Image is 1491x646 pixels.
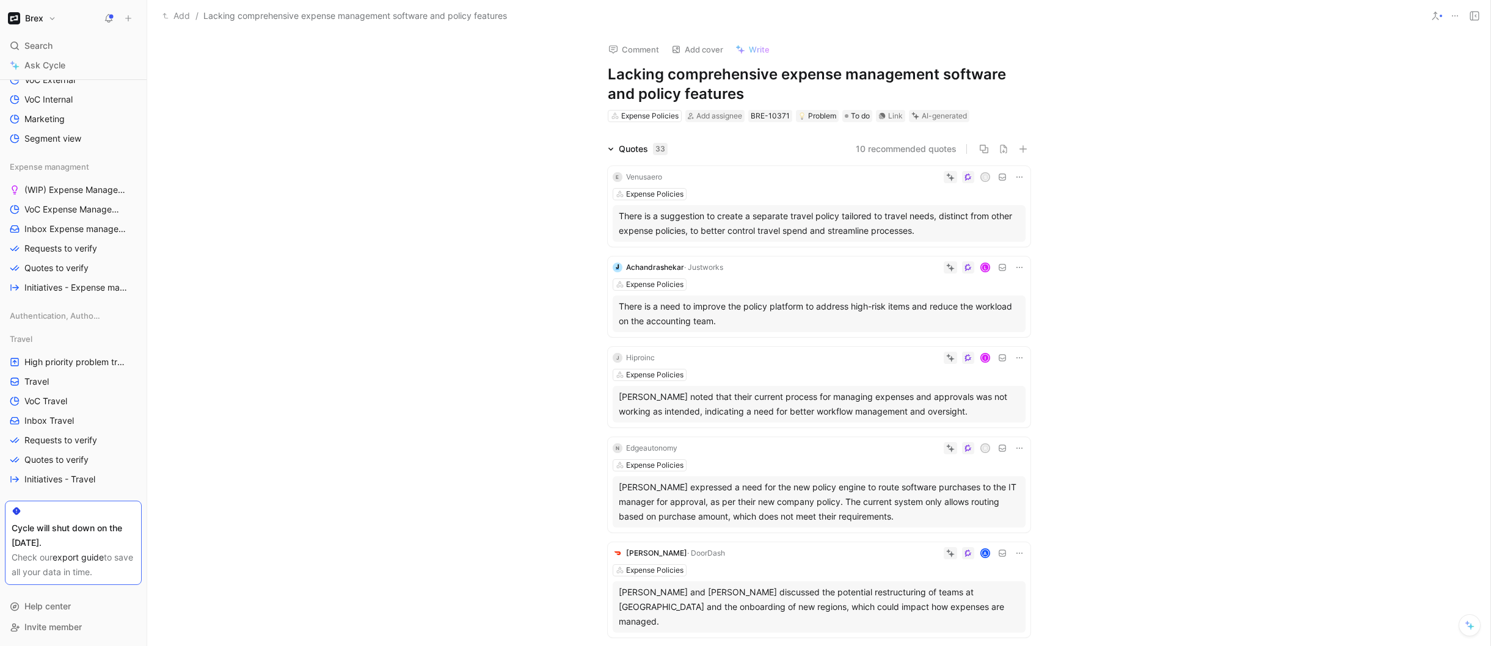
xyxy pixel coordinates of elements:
span: Search [24,38,53,53]
span: Inbox Travel [24,415,74,427]
a: Ask Cycle [5,56,142,74]
div: Expense Policies [621,110,679,122]
span: Achandrashekar [626,263,684,272]
a: Travel [5,372,142,391]
div: Expense Policies [626,459,684,471]
div: Authentication, Authorization & Auditing [5,307,142,325]
div: [PERSON_NAME] noted that their current process for managing expenses and approvals was not workin... [619,390,1019,419]
span: Help center [24,601,71,611]
span: VoC Travel [24,395,67,407]
span: [PERSON_NAME] [626,548,687,557]
span: Add assignee [696,111,742,120]
button: Add [159,9,193,23]
a: Quotes to verify [5,451,142,469]
div: Expense Policies [626,369,684,381]
div: Edgeautonomy [626,442,677,454]
span: Segment view [24,132,81,145]
span: Quotes to verify [24,262,89,274]
a: (WIP) Expense Management Problems [5,181,142,199]
div: Search [5,37,142,55]
h1: Brex [25,13,43,24]
div: R [981,444,989,452]
div: Quotes33 [603,142,673,156]
span: VoC External [24,74,75,86]
div: [PERSON_NAME] expressed a need for the new policy engine to route software purchases to the IT ma... [619,480,1019,524]
a: VoC Expense Management [5,200,142,219]
span: Authentication, Authorization & Auditing [10,310,101,322]
a: Marketing [5,110,142,128]
div: [PERSON_NAME] and [PERSON_NAME] discussed the potential restructuring of teams at [GEOGRAPHIC_DAT... [619,585,1019,629]
img: logo [613,548,622,558]
span: Travel [10,333,32,345]
div: s [981,173,989,181]
span: Expense managment [10,161,89,173]
div: Expense managment [5,158,142,176]
button: Comment [603,41,665,58]
a: Segment view [5,129,142,148]
div: Authentication, Authorization & Auditing [5,307,142,328]
span: High priority problem tracker [24,356,126,368]
div: Expense Policies [626,188,684,200]
div: N [613,443,622,453]
a: Initiatives - Travel [5,470,142,488]
div: TravelHigh priority problem trackerTravelVoC TravelInbox TravelRequests to verifyQuotes to verify... [5,330,142,488]
div: Venusaero [626,171,662,183]
span: / [195,9,199,23]
span: · DoorDash [687,548,725,557]
div: BRE-10371 [751,110,790,122]
a: Inbox Travel [5,412,142,430]
div: Problem [798,110,836,122]
div: A [981,549,989,557]
a: Inbox Expense management [5,220,142,238]
a: Requests to verify [5,239,142,258]
div: Invite member [5,618,142,636]
a: VoC External [5,71,142,89]
a: Requests to verify [5,431,142,449]
a: Initiatives - Expense management [5,278,142,297]
div: There is a suggestion to create a separate travel policy tailored to travel needs, distinct from ... [619,209,1019,238]
span: Initiatives - Expense management [24,281,128,294]
div: E [613,172,622,182]
a: Quotes to verify [5,259,142,277]
button: Write [730,41,775,58]
div: Check our to save all your data in time. [12,550,135,579]
div: 33 [653,143,668,155]
div: There is a need to improve the policy platform to address high-risk items and reduce the workload... [619,299,1019,328]
a: VoC Travel [5,392,142,410]
img: logo [613,263,622,272]
a: VoC Internal [5,90,142,109]
div: To do [842,110,872,122]
a: High priority problem tracker [5,353,142,371]
div: Hiproinc [626,352,655,364]
span: Ask Cycle [24,58,65,73]
span: Initiatives - Travel [24,473,95,485]
span: (WIP) Expense Management Problems [24,184,128,196]
span: Requests to verify [24,434,97,446]
div: Quotes [619,142,668,156]
span: Quotes to verify [24,454,89,466]
img: Brex [8,12,20,24]
div: Travel [5,330,142,348]
span: Marketing [24,113,65,125]
span: VoC Internal [24,93,73,106]
span: Inbox Expense management [24,223,126,235]
h1: Lacking comprehensive expense management software and policy features [608,65,1030,104]
button: 10 recommended quotes [856,142,957,156]
span: Lacking comprehensive expense management software and policy features [203,9,507,23]
div: Expense Policies [626,278,684,291]
div: Help center [5,597,142,615]
button: BrexBrex [5,10,59,27]
div: Cycle will shut down on the [DATE]. [12,521,135,550]
div: Expense Policies [626,564,684,576]
div: Link [888,110,903,122]
span: Requests to verify [24,242,97,255]
a: export guide [53,552,104,562]
span: Travel [24,376,49,388]
span: To do [851,110,870,122]
div: J [613,353,622,363]
div: 💡Problem [796,110,839,122]
span: · Justworks [684,263,723,272]
div: L [981,263,989,271]
span: Invite member [24,622,82,632]
span: Write [749,44,770,55]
